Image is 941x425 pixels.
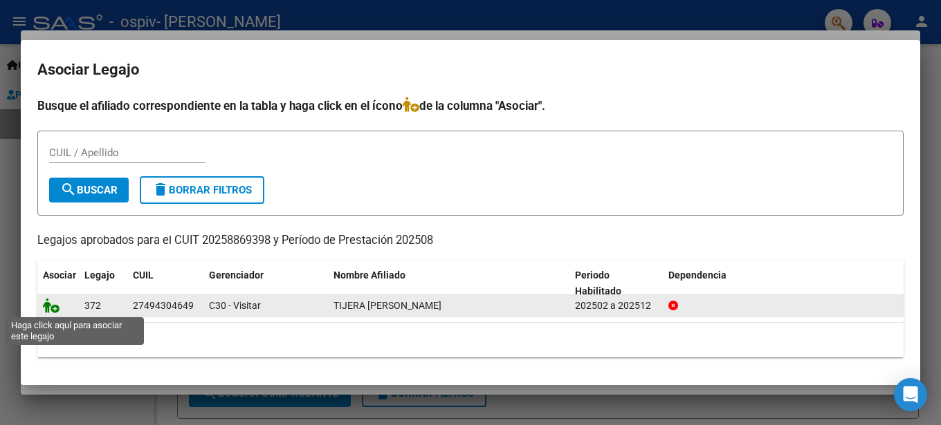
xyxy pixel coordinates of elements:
span: Asociar [43,270,76,281]
span: Periodo Habilitado [575,270,621,296]
datatable-header-cell: Dependencia [663,261,904,306]
span: Nombre Afiliado [334,270,405,281]
span: 372 [84,300,101,311]
span: Legajo [84,270,115,281]
p: Legajos aprobados para el CUIT 20258869398 y Período de Prestación 202508 [37,232,904,249]
datatable-header-cell: Periodo Habilitado [569,261,663,306]
h2: Asociar Legajo [37,57,904,83]
div: 1 registros [37,323,904,357]
datatable-header-cell: Nombre Afiliado [328,261,569,306]
span: C30 - Visitar [209,300,261,311]
h4: Busque el afiliado correspondiente en la tabla y haga click en el ícono de la columna "Asociar". [37,97,904,115]
span: CUIL [133,270,154,281]
datatable-header-cell: CUIL [127,261,203,306]
datatable-header-cell: Asociar [37,261,79,306]
div: 27494304649 [133,298,194,314]
div: Open Intercom Messenger [894,378,927,411]
span: Gerenciador [209,270,264,281]
span: Dependencia [668,270,727,281]
button: Buscar [49,178,129,202]
span: Borrar Filtros [152,184,252,196]
mat-icon: delete [152,181,169,198]
datatable-header-cell: Legajo [79,261,127,306]
button: Borrar Filtros [140,176,264,204]
div: 202502 a 202512 [575,298,657,314]
span: TIJERA MORENO CIELO NATALIE [334,300,441,311]
mat-icon: search [60,181,77,198]
span: Buscar [60,184,118,196]
datatable-header-cell: Gerenciador [203,261,328,306]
